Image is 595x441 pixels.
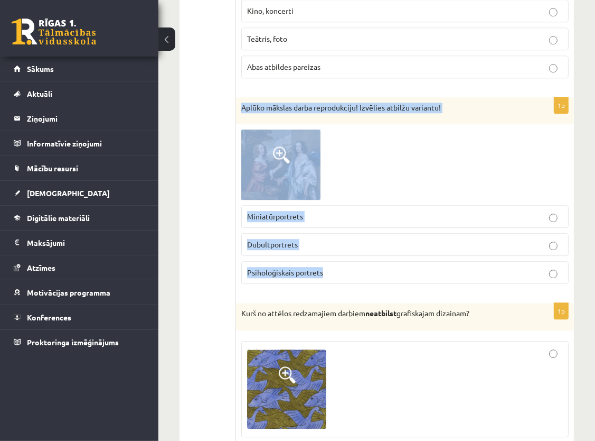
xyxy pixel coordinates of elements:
[14,131,145,155] a: Informatīvie ziņojumi
[27,213,90,223] span: Digitālie materiāli
[14,305,145,329] a: Konferences
[549,214,558,222] input: Miniatūrportrets
[12,19,96,45] a: Rīgas 1. Tālmācības vidusskola
[549,242,558,250] input: Dubultportrets
[247,350,326,429] img: 1.png
[27,131,145,155] legend: Informatīvie ziņojumi
[247,212,303,221] span: Miniatūrportrets
[241,308,516,319] p: Kurš no attēlos redzamajiem darbiem grafiskajam dizainam?
[247,268,323,277] span: Psiholoģiskais portrets
[14,106,145,131] a: Ziņojumi
[247,62,320,71] span: Abas atbildes pareizas
[241,130,320,200] img: 1.png
[549,270,558,278] input: Psiholoģiskais portrets
[554,302,569,319] p: 1p
[247,240,298,249] span: Dubultportrets
[365,308,396,318] strong: neatbilst
[14,81,145,106] a: Aktuāli
[549,36,558,44] input: Teātris, foto
[554,97,569,114] p: 1p
[14,231,145,255] a: Maksājumi
[27,106,145,131] legend: Ziņojumi
[14,255,145,280] a: Atzīmes
[27,288,110,297] span: Motivācijas programma
[14,181,145,205] a: [DEMOGRAPHIC_DATA]
[27,64,54,73] span: Sākums
[27,163,78,173] span: Mācību resursi
[27,231,145,255] legend: Maksājumi
[247,6,294,15] span: Kino, koncerti
[27,313,71,322] span: Konferences
[14,280,145,305] a: Motivācijas programma
[14,206,145,230] a: Digitālie materiāli
[549,8,558,16] input: Kino, koncerti
[27,188,110,198] span: [DEMOGRAPHIC_DATA]
[549,64,558,72] input: Abas atbildes pareizas
[14,156,145,180] a: Mācību resursi
[14,57,145,81] a: Sākums
[27,263,55,272] span: Atzīmes
[241,103,516,113] p: Aplūko mākslas darba reprodukciju! Izvēlies atbilžu variantu!
[27,337,119,347] span: Proktoringa izmēģinājums
[247,34,287,43] span: Teātris, foto
[14,330,145,354] a: Proktoringa izmēģinājums
[27,89,52,98] span: Aktuāli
